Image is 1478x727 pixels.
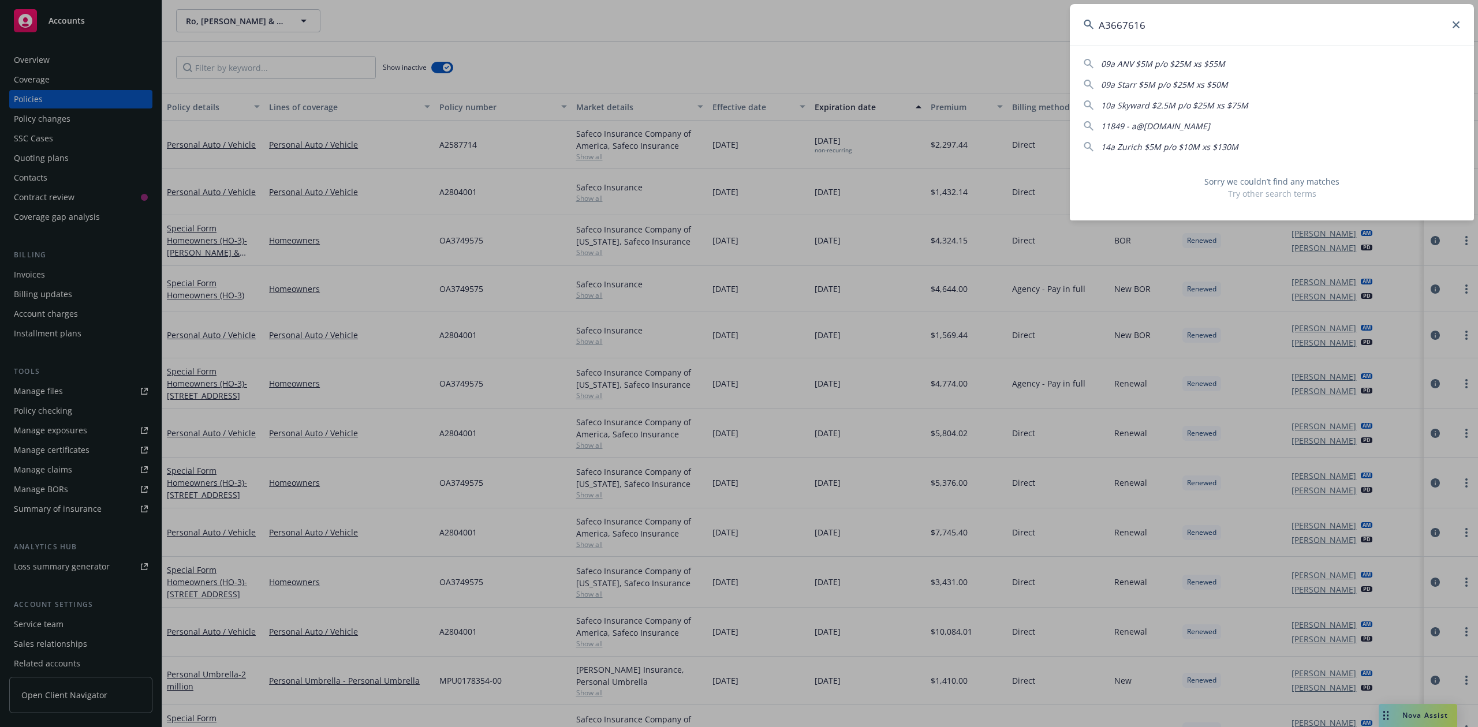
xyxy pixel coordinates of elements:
span: 09a ANV $5M p/o $25M xs $55M [1101,58,1225,69]
span: Sorry we couldn’t find any matches [1084,175,1460,188]
span: 09a Starr $5M p/o $25M xs $50M [1101,79,1228,90]
span: 10a Skyward $2.5M p/o $25M xs $75M [1101,100,1248,111]
input: Search... [1070,4,1474,46]
span: 11849 - a@[DOMAIN_NAME] [1101,121,1210,132]
span: Try other search terms [1084,188,1460,200]
span: 14a Zurich $5M p/o $10M xs $130M [1101,141,1238,152]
